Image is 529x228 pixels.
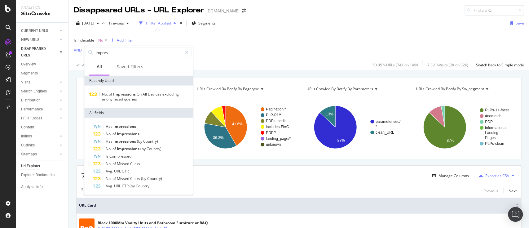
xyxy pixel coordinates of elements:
button: 1 Filter Applied [137,18,179,28]
button: Save [508,18,524,28]
span: Impressions [113,124,136,129]
button: Previous [483,187,498,194]
div: Search Engines [21,88,47,95]
svg: A chart. [301,100,406,154]
div: Analytics [21,5,64,10]
text: PLP-P1/* [266,113,281,117]
span: CTR [122,183,130,189]
div: Explorer Bookmarks [21,172,55,178]
div: Manage Columns [439,173,469,178]
text: #nomatch [485,114,501,118]
span: No. [106,146,112,151]
button: Previous [107,18,131,28]
div: Open Intercom Messenger [508,207,523,222]
a: Segments [21,70,64,77]
text: PDP/* [266,131,276,135]
a: Inlinks [21,133,58,140]
text: includes-FI=C [266,125,289,129]
button: Export as CSV [477,171,509,181]
span: Country) [136,183,151,189]
input: Find a URL [465,5,524,16]
span: Country) [143,139,158,144]
div: Content [21,124,34,131]
span: No. [102,92,109,97]
text: unknown [266,142,281,147]
div: Showing 1 to 50 of 74,399 entries [81,187,139,194]
span: Is [106,154,109,159]
span: excluding [162,92,179,97]
div: Performance [21,106,43,113]
button: Apply [74,60,92,70]
div: Overview [21,61,36,68]
span: of [112,161,117,166]
text: Pagination/* [266,107,286,111]
span: Country) [147,146,161,151]
div: Previous [483,188,498,194]
text: informational- [485,126,508,130]
div: Next [509,188,517,194]
h4: URLs Crawled By Botify By sw_segment [415,84,511,94]
button: Switch back to Simple mode [474,60,524,70]
span: Impressions [113,139,137,144]
span: Compressed [109,154,131,159]
div: Apply [82,62,92,68]
span: Devices [148,92,162,97]
a: Outlinks [21,142,58,149]
div: DISAPPEARED URLS [21,46,52,59]
svg: A chart. [191,100,296,154]
span: 2025 Sep. 26th [82,20,94,26]
span: Impressions [113,92,137,97]
div: Visits [21,79,30,86]
span: Clicks [130,161,140,166]
span: queries [124,96,137,102]
a: NEW URLS [21,37,58,43]
text: Pages [485,136,496,140]
a: Visits [21,79,58,86]
div: HTTP Codes [21,115,42,122]
div: Disappeared URLs - URL Explorer [74,5,204,16]
text: 41.6% [232,122,242,126]
div: CURRENT URLS [21,28,48,34]
span: (by [141,176,147,181]
button: Add Filter [108,37,133,44]
div: NEW URLS [21,37,39,43]
span: All [143,92,148,97]
div: 1 Filter Applied [145,20,171,26]
div: Segments [21,70,38,77]
div: Recently Used [84,76,193,86]
span: No. [106,131,112,136]
span: URLs Crawled By Botify By parameters [306,86,373,92]
span: (by [137,139,143,144]
text: 36.3% [213,136,223,140]
text: Landing- [485,131,500,135]
span: Clicks [130,176,141,181]
a: Url Explorer [21,163,64,169]
div: Save [516,20,524,26]
div: Outlinks [21,142,35,149]
span: Country) [147,176,162,181]
span: Impressions [117,146,140,151]
div: All [97,64,102,70]
span: of [112,131,117,136]
h4: URLs Crawled By Botify By parameters [305,84,402,94]
svg: A chart. [410,100,515,154]
span: CTR [122,168,129,174]
span: (by [140,146,147,151]
svg: A chart. [81,100,186,154]
div: Analysis Info [21,184,43,190]
text: PDP [485,120,493,124]
text: 13% [326,112,333,116]
div: Export as CSV [485,173,509,178]
span: Missed [117,161,130,166]
span: Has [106,124,113,129]
div: Switch back to Simple mode [476,62,524,68]
span: of [112,146,117,151]
a: Explorer Bookmarks [21,172,64,178]
text: PDFs-media… [266,119,290,123]
text: PLPs-1+-facet [485,108,509,112]
div: Saved Filters [117,64,143,70]
a: Content [21,124,64,131]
